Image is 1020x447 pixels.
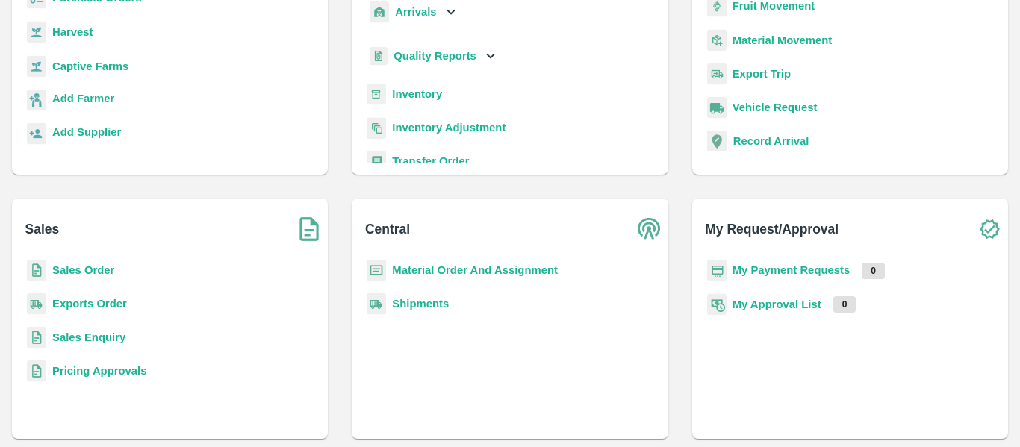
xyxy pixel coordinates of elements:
img: delivery [707,63,727,85]
a: Exports Order [52,298,127,310]
div: Quality Reports [367,41,499,72]
img: central [631,210,668,248]
a: Record Arrival [733,135,809,147]
a: Inventory [392,88,442,100]
img: whArrival [370,1,389,23]
a: Shipments [392,298,449,310]
b: Central [365,219,410,240]
img: qualityReport [370,47,388,66]
a: Material Movement [733,34,833,46]
img: material [707,29,727,51]
a: Transfer Order [392,155,469,167]
a: Vehicle Request [733,101,818,113]
a: Inventory Adjustment [392,122,506,134]
a: Sales Order [52,264,114,276]
a: Harvest [52,26,93,38]
a: My Approval List [733,298,821,310]
img: sales [27,327,46,348]
img: whInventory [367,84,386,105]
img: recordArrival [707,131,727,151]
img: whTransfer [367,151,386,172]
img: shipments [367,293,386,315]
a: Sales Enquiry [52,331,125,343]
b: Arrivals [395,6,436,18]
img: sales [27,360,46,382]
img: soSales [290,210,328,248]
b: Sales [25,219,60,240]
a: Add Farmer [52,90,114,110]
img: farmer [27,90,46,111]
img: harvest [27,21,46,43]
a: Export Trip [733,68,791,80]
b: Add Farmer [52,93,114,104]
img: payment [707,260,727,281]
a: Captive Farms [52,60,128,72]
img: inventory [367,117,386,139]
img: supplier [27,123,46,145]
img: harvest [27,55,46,78]
a: Material Order And Assignment [392,264,558,276]
img: vehicle [707,97,727,119]
img: check [971,210,1008,248]
img: centralMaterial [367,260,386,281]
p: 0 [862,263,885,279]
img: sales [27,260,46,281]
a: My Payment Requests [733,264,850,276]
img: approval [707,293,727,316]
img: shipments [27,293,46,315]
b: Quality Reports [394,50,476,62]
b: Add Supplier [52,126,121,138]
a: Add Supplier [52,124,121,144]
a: Pricing Approvals [52,365,146,377]
b: My Request/Approval [705,219,839,240]
p: 0 [833,296,856,313]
